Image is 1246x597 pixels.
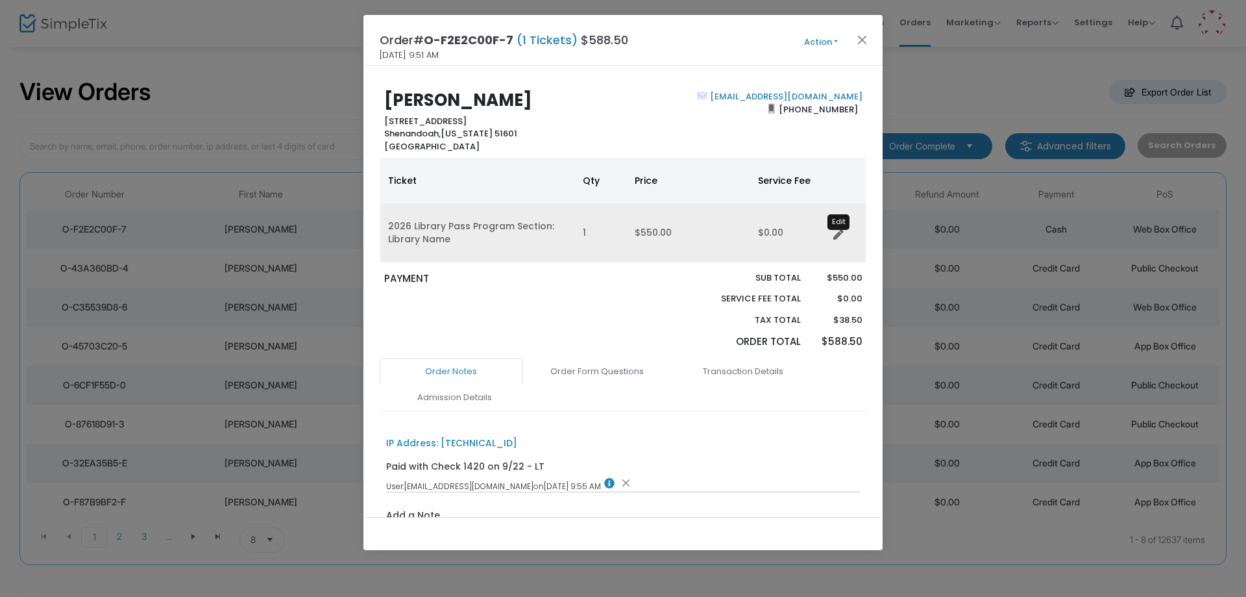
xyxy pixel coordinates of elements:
[690,292,801,305] p: Service Fee Total
[380,31,628,49] h4: Order# $588.50
[575,158,627,203] th: Qty
[813,335,862,349] p: $588.50
[380,358,522,385] a: Order Notes
[386,478,861,492] div: [EMAIL_ADDRESS][DOMAIN_NAME] [DATE] 9:55 AM
[526,358,668,385] a: Order Form Questions
[775,99,862,120] span: [PHONE_NUMBER]
[690,335,801,349] p: Order Total
[533,480,544,491] span: on
[690,272,801,285] p: Sub total
[380,158,575,203] th: Ticket
[513,32,581,48] span: (1 Tickets)
[854,31,871,48] button: Close
[672,358,814,385] a: Transaction Details
[707,90,862,103] a: [EMAIL_ADDRESS][DOMAIN_NAME]
[750,158,828,203] th: Service Fee
[627,203,750,262] td: $550.00
[380,158,866,262] div: Data table
[813,314,862,327] p: $38.50
[380,49,439,62] span: [DATE] 9:51 AM
[424,32,513,48] span: O-F2E2C00F-7
[380,203,575,262] td: 2026 Library Pass Program Section: Library Name
[386,460,544,474] div: Paid with Check 1420 on 9/22 - LT
[383,384,526,411] a: Admission Details
[386,480,404,491] span: User:
[386,437,517,450] div: IP Address: [TECHNICAL_ID]
[575,203,627,262] td: 1
[690,314,801,327] p: Tax Total
[384,115,517,153] b: [STREET_ADDRESS] [US_STATE] 51601 [GEOGRAPHIC_DATA]
[384,272,617,286] p: PAYMENT
[384,88,532,112] b: [PERSON_NAME]
[782,35,860,49] button: Action
[813,292,862,305] p: $0.00
[750,203,828,262] td: $0.00
[386,509,440,526] label: Add a Note
[627,158,750,203] th: Price
[813,272,862,285] p: $550.00
[384,127,441,140] span: Shenandoah,
[827,214,849,230] div: Edit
